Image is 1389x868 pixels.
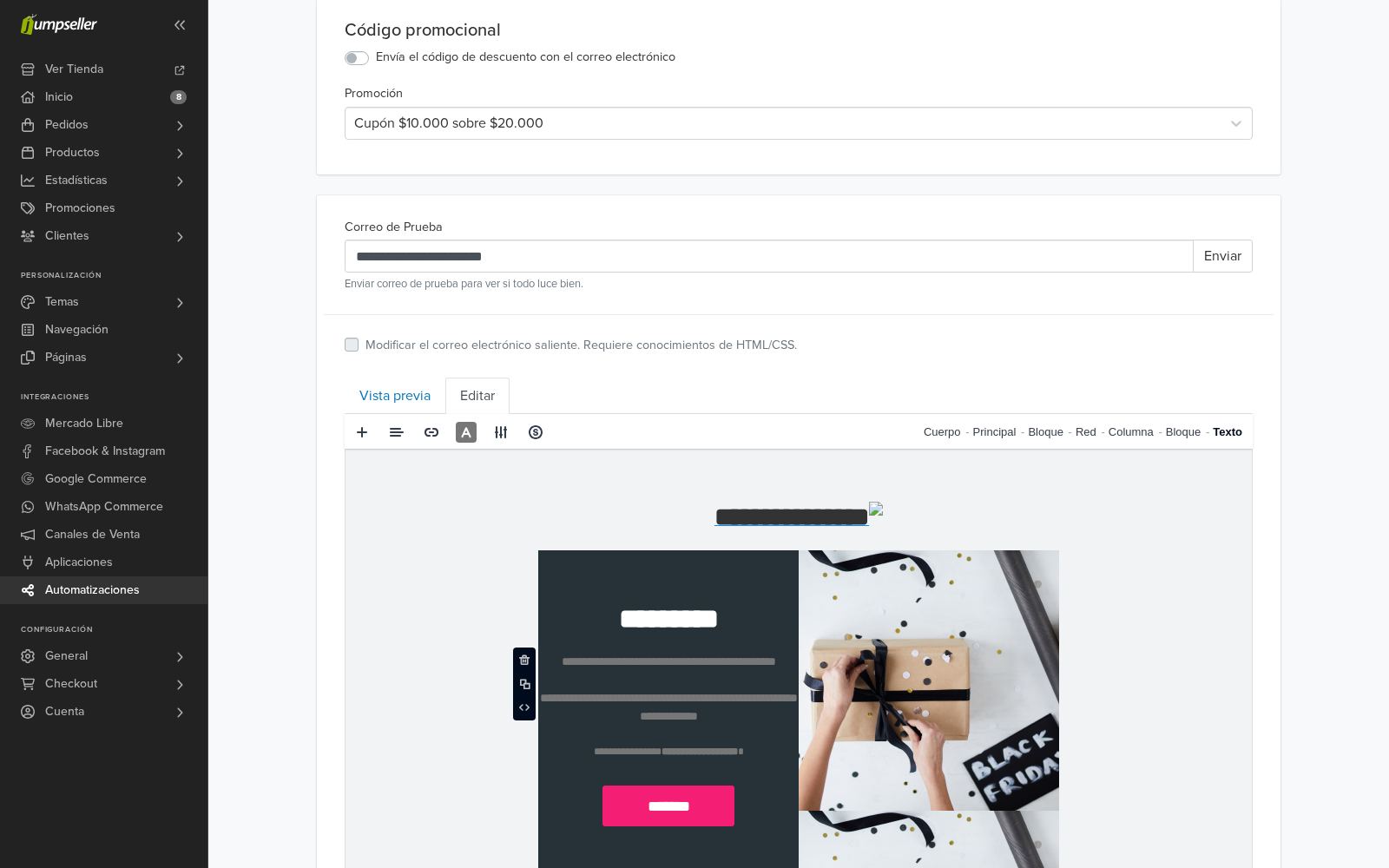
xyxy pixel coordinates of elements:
a: Vista previa [345,378,445,414]
span: Ver Tienda [45,56,103,83]
a: customer profile [386,847,473,861]
small: Enviar correo de prueba para ver si todo luce bien. [345,276,1253,293]
span: WhatsApp Commerce [45,493,163,521]
p: Configuración [21,625,207,635]
a: Red [1076,414,1109,450]
span: Temas [45,288,79,316]
a: Editar [445,378,510,414]
a: Cuerpo [924,414,973,450]
span: Cuenta [45,698,84,726]
a: Bloque [1166,414,1213,450]
button: Enviar [1193,240,1253,273]
a: Bloque [1028,414,1075,450]
span: Inicio [45,83,73,111]
span: Facebook & Instagram [45,437,165,465]
span: Clientes [45,222,89,250]
span: Páginas [45,344,87,372]
span: Canales de Venta [45,521,140,549]
span: Checkout [45,670,97,698]
span: Automatizaciones [45,576,140,604]
p: Integraciones [21,392,207,403]
label: Envía el código de descuento con el correo electrónico [376,48,675,67]
a: Columna [1109,414,1166,450]
label: Promoción [345,84,403,103]
span: General [45,642,88,670]
label: Correo de Prueba [345,218,443,237]
p: If you wish to unsubscribe from these emails please update your preferences at the [240,829,667,861]
span: Productos [45,139,100,167]
span: Promociones [45,194,115,222]
span: Mercado Libre [45,410,123,437]
span: Google Commerce [45,465,147,493]
div: Código promocional [345,20,1253,41]
a: Principal [973,414,1029,450]
img: %7B%7B%20store.logo%20%7D%7D [523,52,537,66]
span: Estadísticas [45,167,108,194]
a: Texto [1213,414,1242,450]
label: Modificar el correo electrónico saliente. Requiere conocimientos de HTML/CSS. [365,336,797,355]
p: Personalización [21,271,207,281]
span: 8 [170,90,187,104]
span: Pedidos [45,111,89,139]
img: %7B%7B%20product.image%20%7D%7D [455,640,469,654]
input: Recipient's username [345,240,1194,273]
span: Navegación [45,316,109,344]
p: in our store. [473,847,537,861]
span: Aplicaciones [45,549,113,576]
